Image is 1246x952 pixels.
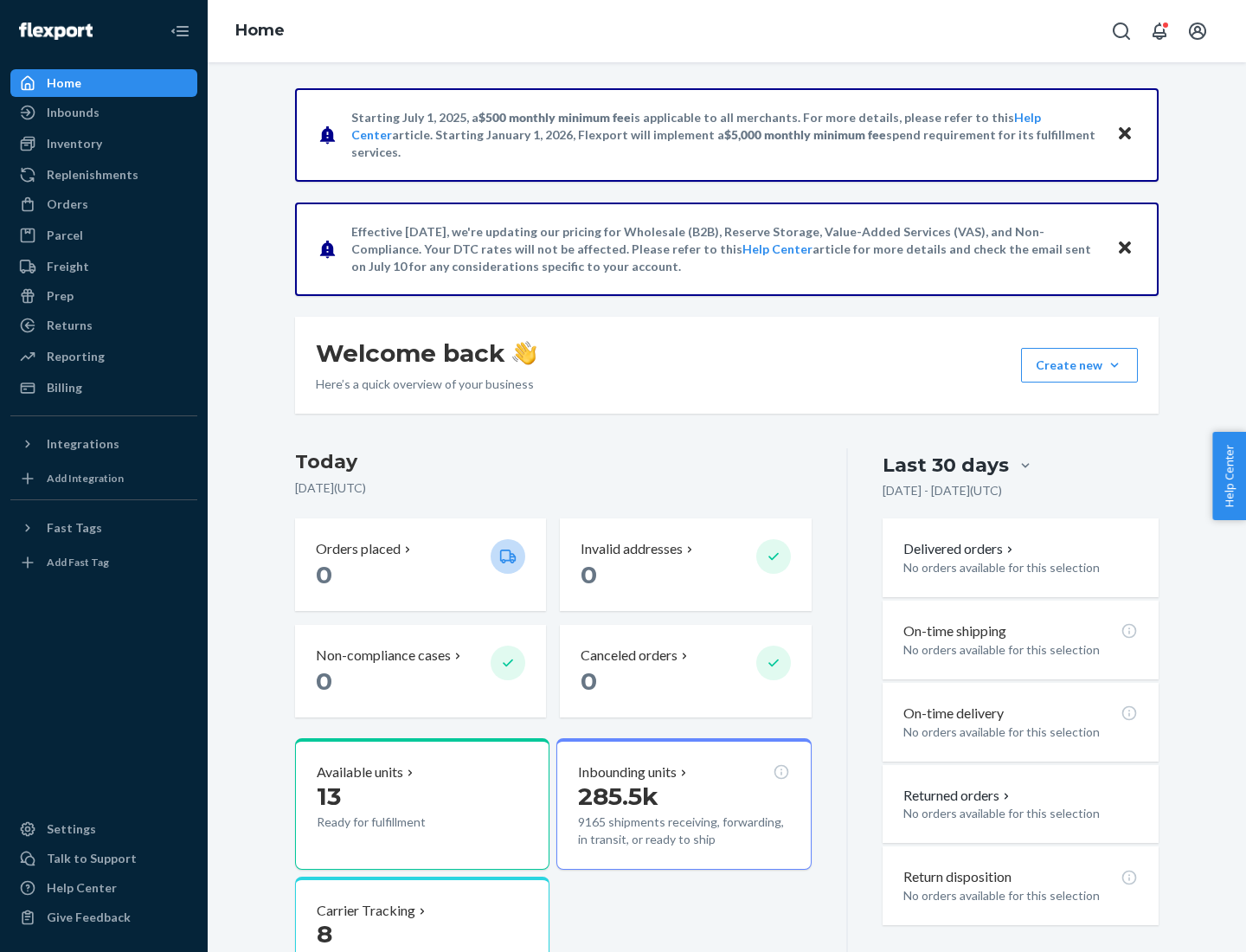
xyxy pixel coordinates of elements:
[47,258,89,275] div: Freight
[351,109,1100,161] p: Starting July 1, 2025, a is applicable to all merchants. For more details, please refer to this a...
[1021,348,1138,383] button: Create new
[10,815,197,843] a: Settings
[10,514,197,542] button: Fast Tags
[581,646,678,666] p: Canceled orders
[316,539,401,559] p: Orders placed
[10,312,197,339] a: Returns
[560,518,811,611] button: Invalid addresses 0
[47,227,83,244] div: Parcel
[295,448,812,476] h3: Today
[10,845,197,872] button: Talk to Support
[903,724,1138,741] p: No orders available for this selection
[478,110,631,125] span: $500 monthly minimum fee
[903,704,1004,724] p: On-time delivery
[903,786,1013,806] button: Returned orders
[1114,122,1136,147] button: Close
[1180,14,1215,48] button: Open account menu
[316,376,536,393] p: Here’s a quick overview of your business
[512,341,536,365] img: hand-wave emoji
[316,646,451,666] p: Non-compliance cases
[10,549,197,576] a: Add Fast Tag
[316,338,536,369] h1: Welcome back
[47,196,88,213] div: Orders
[317,762,403,782] p: Available units
[47,435,119,453] div: Integrations
[317,782,341,811] span: 13
[47,820,96,838] div: Settings
[222,6,299,56] ol: breadcrumbs
[316,666,332,696] span: 0
[883,482,1002,499] p: [DATE] - [DATE] ( UTC )
[163,14,197,48] button: Close Navigation
[581,666,597,696] span: 0
[903,805,1138,822] p: No orders available for this selection
[724,127,886,142] span: $5,000 monthly minimum fee
[47,348,105,365] div: Reporting
[47,471,124,486] div: Add Integration
[47,519,102,537] div: Fast Tags
[742,241,812,256] a: Help Center
[1212,432,1246,520] button: Help Center
[581,539,683,559] p: Invalid addresses
[10,465,197,492] a: Add Integration
[10,69,197,97] a: Home
[47,879,117,897] div: Help Center
[1114,236,1136,261] button: Close
[578,782,658,811] span: 285.5k
[47,379,82,396] div: Billing
[10,99,197,126] a: Inbounds
[316,560,332,589] span: 0
[10,190,197,218] a: Orders
[10,904,197,931] button: Give Feedback
[47,555,109,569] div: Add Fast Tag
[10,222,197,249] a: Parcel
[63,12,99,28] span: Chat
[295,479,812,497] p: [DATE] ( UTC )
[47,909,131,926] div: Give Feedback
[903,559,1138,576] p: No orders available for this selection
[883,452,1009,479] div: Last 30 days
[10,430,197,458] button: Integrations
[47,287,74,305] div: Prep
[47,850,137,867] div: Talk to Support
[578,762,677,782] p: Inbounding units
[560,625,811,717] button: Canceled orders 0
[47,104,100,121] div: Inbounds
[47,166,138,183] div: Replenishments
[295,625,546,717] button: Non-compliance cases 0
[903,621,1006,641] p: On-time shipping
[10,874,197,902] a: Help Center
[578,814,789,848] p: 9165 shipments receiving, forwarding, in transit, or ready to ship
[10,343,197,370] a: Reporting
[903,641,1138,659] p: No orders available for this selection
[903,867,1012,887] p: Return disposition
[10,161,197,189] a: Replenishments
[19,23,93,40] img: Flexport logo
[351,223,1100,275] p: Effective [DATE], we're updating our pricing for Wholesale (B2B), Reserve Storage, Value-Added Se...
[10,130,197,158] a: Inventory
[1104,14,1139,48] button: Open Search Box
[47,135,102,152] div: Inventory
[10,282,197,310] a: Prep
[317,901,415,921] p: Carrier Tracking
[581,560,597,589] span: 0
[903,887,1138,904] p: No orders available for this selection
[10,253,197,280] a: Freight
[295,518,546,611] button: Orders placed 0
[47,317,93,334] div: Returns
[10,374,197,402] a: Billing
[1142,14,1177,48] button: Open notifications
[47,74,81,92] div: Home
[317,919,332,949] span: 8
[903,539,1017,559] button: Delivered orders
[317,814,477,831] p: Ready for fulfillment
[556,738,811,870] button: Inbounding units285.5k9165 shipments receiving, forwarding, in transit, or ready to ship
[295,738,549,870] button: Available units13Ready for fulfillment
[235,21,285,40] a: Home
